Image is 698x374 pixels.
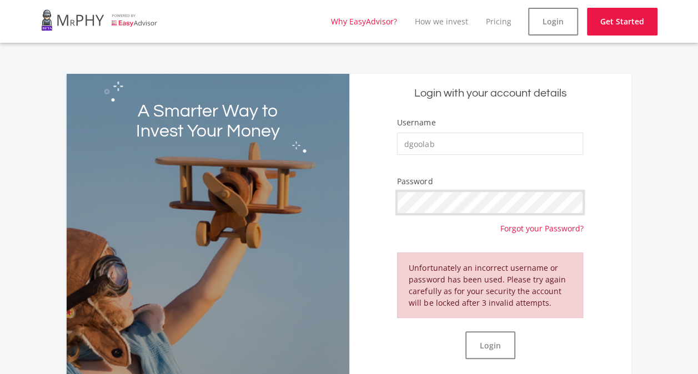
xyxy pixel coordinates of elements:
[528,8,578,36] a: Login
[465,331,515,359] button: Login
[500,214,583,234] a: Forgot your Password?
[123,102,293,141] h2: A Smarter Way to Invest Your Money
[486,16,511,27] a: Pricing
[331,16,397,27] a: Why EasyAdvisor?
[397,252,583,318] div: Unfortunately an incorrect username or password has been used. Please try again carefully as for ...
[587,8,657,36] a: Get Started
[415,16,468,27] a: How we invest
[397,176,433,187] label: Password
[397,117,435,128] label: Username
[358,86,624,101] h5: Login with your account details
